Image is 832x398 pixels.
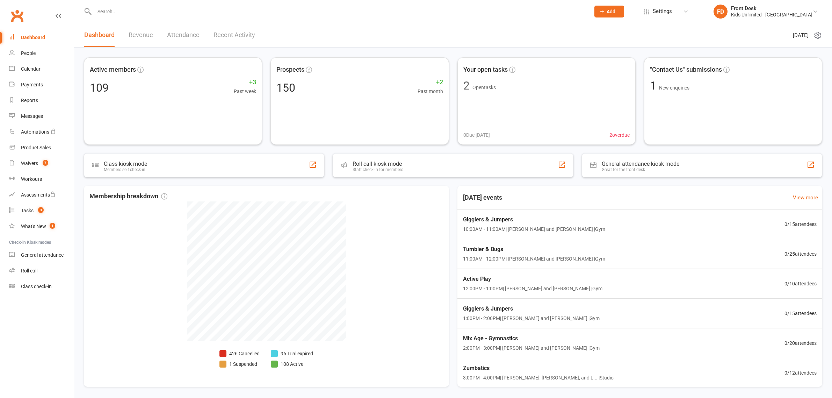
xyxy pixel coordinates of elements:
div: General attendance kiosk mode [602,161,679,167]
span: Zumbatics [463,364,614,373]
span: 2 overdue [609,131,630,139]
a: Clubworx [8,7,26,24]
div: 150 [276,82,295,93]
div: Waivers [21,161,38,166]
span: Past week [234,87,256,95]
div: Roll call [21,268,37,273]
div: What's New [21,223,46,229]
a: View more [793,193,818,202]
span: 1 [50,223,55,229]
span: 0 / 10 attendees [784,280,817,287]
a: Workouts [9,171,74,187]
div: Class kiosk mode [104,161,147,167]
div: Automations [21,129,49,135]
button: Add [594,6,624,17]
li: 96 Trial expired [271,350,313,357]
span: 0 Due [DATE] [463,131,490,139]
span: "Contact Us" submissions [650,65,722,75]
span: Gigglers & Jumpers [463,304,600,313]
li: 426 Cancelled [219,350,260,357]
a: General attendance kiosk mode [9,247,74,263]
span: Past month [418,87,443,95]
span: Add [607,9,615,14]
a: What's New1 [9,219,74,234]
span: Membership breakdown [89,191,167,201]
span: New enquiries [659,85,689,91]
div: Kids Unlimited - [GEOGRAPHIC_DATA] [731,12,812,18]
span: +2 [418,77,443,87]
a: Reports [9,93,74,108]
a: Assessments [9,187,74,203]
span: Gigglers & Jumpers [463,215,605,224]
span: 3:00PM - 4:00PM | [PERSON_NAME], [PERSON_NAME], and L... | Studio [463,374,614,382]
div: Roll call kiosk mode [353,161,403,167]
span: Tumbler & Bugs [463,245,605,254]
h3: [DATE] events [457,191,508,204]
a: Payments [9,77,74,93]
a: Revenue [129,23,153,47]
div: Workouts [21,176,42,182]
a: Dashboard [84,23,115,47]
a: Automations [9,124,74,140]
span: Open tasks [472,85,496,90]
div: Tasks [21,208,34,213]
span: Your open tasks [463,65,508,75]
div: Payments [21,82,43,87]
div: 109 [90,82,109,93]
span: 11:00AM - 12:00PM | [PERSON_NAME] and [PERSON_NAME] | Gym [463,255,605,263]
span: 7 [43,160,48,166]
li: 1 Suspended [219,360,260,368]
a: Dashboard [9,30,74,45]
div: Class check-in [21,284,52,289]
a: People [9,45,74,61]
div: People [21,50,36,56]
span: 0 / 20 attendees [784,339,817,347]
span: +3 [234,77,256,87]
span: Active Play [463,275,602,284]
div: Product Sales [21,145,51,150]
a: Product Sales [9,140,74,156]
a: Recent Activity [214,23,255,47]
div: Great for the front desk [602,167,679,172]
span: Prospects [276,65,304,75]
span: 0 / 12 attendees [784,369,817,377]
span: 12:00PM - 1:00PM | [PERSON_NAME] and [PERSON_NAME] | Gym [463,285,602,292]
span: [DATE] [793,31,809,40]
div: Messages [21,113,43,119]
span: 10:00AM - 11:00AM | [PERSON_NAME] and [PERSON_NAME] | Gym [463,225,605,233]
span: 1 [650,79,659,92]
span: 0 / 15 attendees [784,310,817,317]
div: 2 [463,80,470,91]
span: Mix Age - Gymnastics [463,334,600,343]
div: Calendar [21,66,41,72]
div: Staff check-in for members [353,167,403,172]
a: Class kiosk mode [9,279,74,294]
a: Tasks 3 [9,203,74,219]
a: Waivers 7 [9,156,74,171]
div: Front Desk [731,5,812,12]
span: Settings [653,3,672,19]
span: Active members [90,65,136,75]
li: 108 Active [271,360,313,368]
a: Attendance [167,23,200,47]
div: Reports [21,98,38,103]
span: 3 [38,207,44,213]
span: 0 / 15 attendees [784,220,817,228]
span: 0 / 25 attendees [784,250,817,258]
div: Dashboard [21,35,45,40]
div: Members self check-in [104,167,147,172]
a: Calendar [9,61,74,77]
div: Assessments [21,192,56,198]
a: Messages [9,108,74,124]
div: FD [714,5,728,19]
span: 2:00PM - 3:00PM | [PERSON_NAME] and [PERSON_NAME] | Gym [463,344,600,352]
span: 1:00PM - 2:00PM | [PERSON_NAME] and [PERSON_NAME] | Gym [463,314,600,322]
a: Roll call [9,263,74,279]
input: Search... [92,7,585,16]
div: General attendance [21,252,64,258]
